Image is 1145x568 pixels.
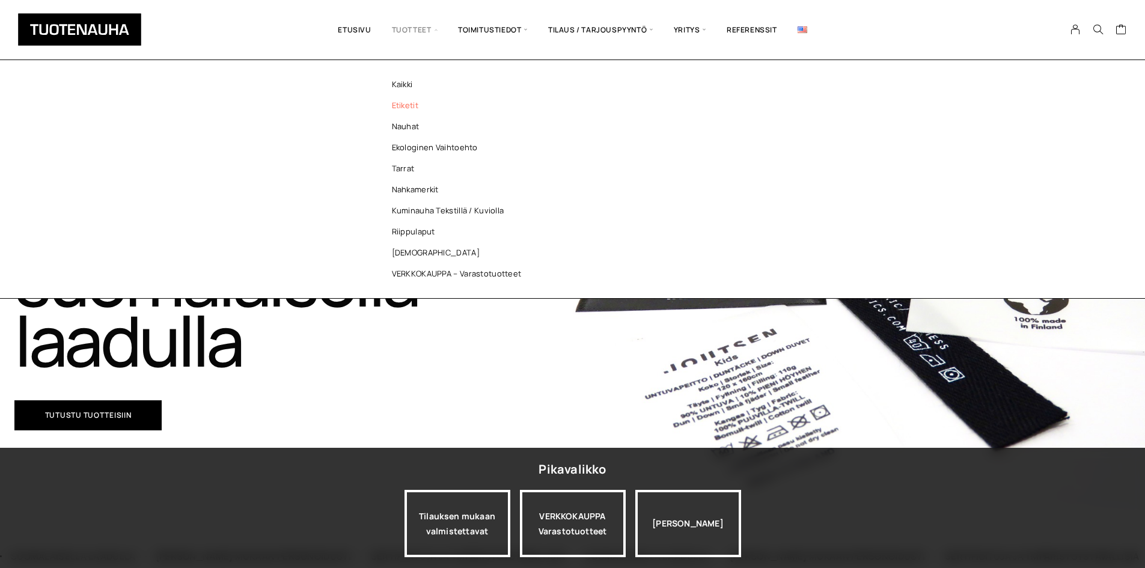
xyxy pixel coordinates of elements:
a: Ekologinen vaihtoehto [373,137,547,158]
div: Pikavalikko [539,459,606,480]
a: Nahkamerkit [373,179,547,200]
h1: Tuotemerkit, nauhat ja etiketit suomalaisella laadulla​ [14,130,570,370]
a: VERKKOKAUPPAVarastotuotteet [520,490,626,557]
img: Tuotenauha Oy [18,13,141,46]
span: Tutustu tuotteisiin [45,412,132,419]
a: Kaikki [373,74,547,95]
a: VERKKOKAUPPA – Varastotuotteet [373,263,547,284]
a: Nauhat [373,116,547,137]
button: Search [1087,24,1110,35]
a: Tilauksen mukaan valmistettavat [405,490,510,557]
a: Etusivu [328,9,381,50]
span: Toimitustiedot [448,9,538,50]
a: Tarrat [373,158,547,179]
a: My Account [1064,24,1087,35]
a: Cart [1116,23,1127,38]
a: Riippulaput [373,221,547,242]
a: Kuminauha tekstillä / kuviolla [373,200,547,221]
div: VERKKOKAUPPA Varastotuotteet [520,490,626,557]
a: Tutustu tuotteisiin [14,400,162,430]
span: Yritys [664,9,716,50]
a: Etiketit [373,95,547,116]
span: Tuotteet [382,9,448,50]
img: English [798,26,807,33]
div: [PERSON_NAME] [635,490,741,557]
a: [DEMOGRAPHIC_DATA] [373,242,547,263]
span: Tilaus / Tarjouspyyntö [538,9,664,50]
a: Referenssit [716,9,787,50]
